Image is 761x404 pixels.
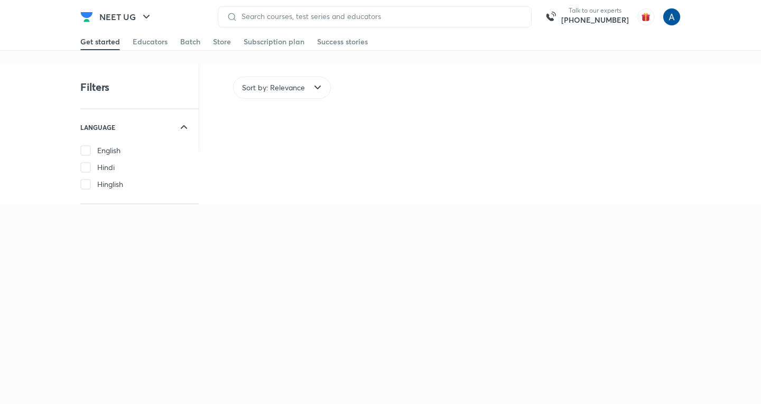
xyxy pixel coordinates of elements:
img: Company Logo [80,11,93,23]
img: call-us [540,6,561,27]
a: Success stories [317,33,368,50]
a: Store [213,33,231,50]
button: NEET UG [93,6,159,27]
a: Get started [80,33,120,50]
div: Subscription plan [244,36,304,47]
p: Talk to our experts [561,6,629,15]
span: Sort by: Relevance [242,82,305,93]
div: Educators [133,36,168,47]
span: English [97,145,120,156]
div: Store [213,36,231,47]
input: Search courses, test series and educators [237,12,523,21]
img: avatar [637,8,654,25]
h4: Filters [80,80,109,94]
a: Subscription plan [244,33,304,50]
a: Educators [133,33,168,50]
img: Anees Ahmed [663,8,681,26]
span: Hindi [97,162,115,173]
h6: LANGUAGE [80,122,115,133]
div: Success stories [317,36,368,47]
a: [PHONE_NUMBER] [561,15,629,25]
a: Batch [180,33,200,50]
span: Hinglish [97,179,123,190]
div: Batch [180,36,200,47]
div: Get started [80,36,120,47]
